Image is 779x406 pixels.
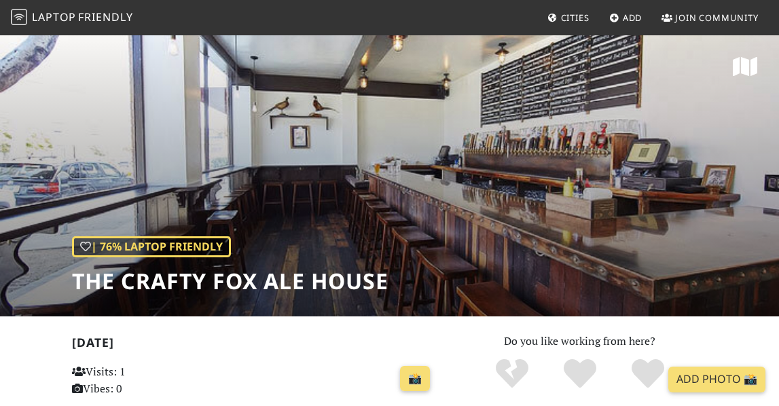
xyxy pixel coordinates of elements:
img: LaptopFriendly [11,9,27,25]
div: | 76% Laptop Friendly [72,236,231,258]
span: Join Community [675,12,759,24]
h1: The Crafty Fox Ale House [72,268,388,294]
p: Visits: 1 Vibes: 0 [72,363,183,398]
a: Add Photo 📸 [668,367,765,392]
div: Yes [546,357,614,391]
h2: [DATE] [72,335,436,355]
a: LaptopFriendly LaptopFriendly [11,6,133,30]
span: Friendly [78,10,132,24]
span: Laptop [32,10,76,24]
a: Add [604,5,648,30]
span: Add [623,12,642,24]
a: Cities [542,5,595,30]
a: 📸 [400,366,430,392]
span: Cities [561,12,590,24]
a: Join Community [656,5,764,30]
div: No [478,357,546,391]
p: Do you like working from here? [452,333,708,350]
div: Definitely! [614,357,682,391]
